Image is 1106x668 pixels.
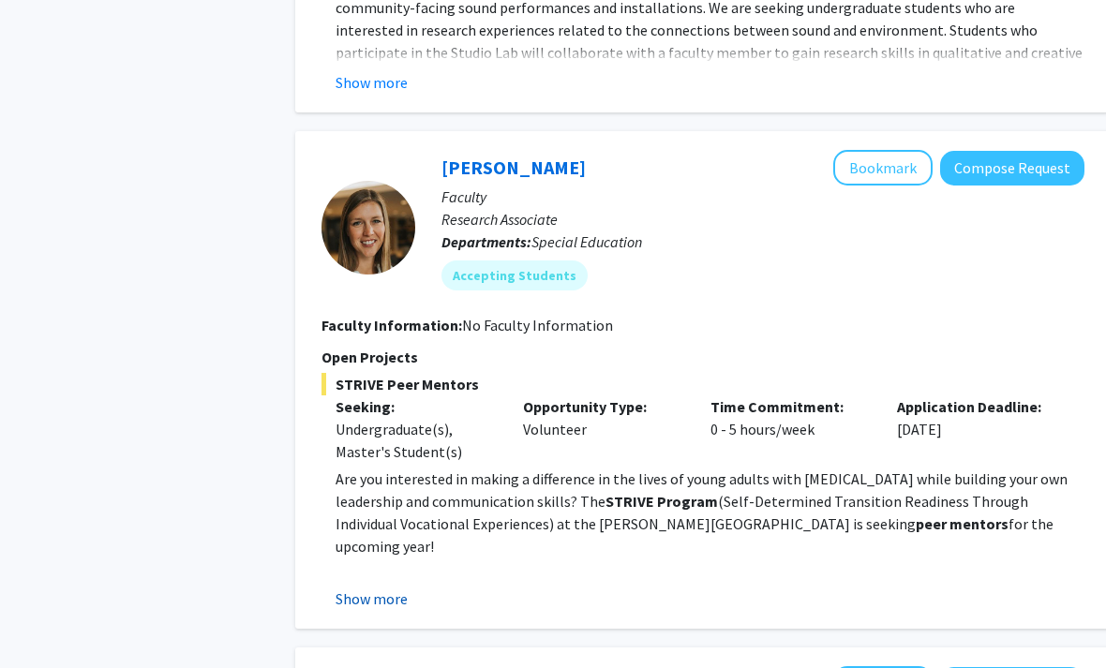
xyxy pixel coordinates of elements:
p: Are you interested in making a difference in the lives of young adults with [MEDICAL_DATA] while ... [336,468,1084,558]
mat-chip: Accepting Students [441,261,588,291]
p: Time Commitment: [710,396,870,419]
iframe: Chat [14,584,80,654]
p: Open Projects [321,347,1084,369]
button: Show more [336,72,408,95]
p: Opportunity Type: [523,396,682,419]
span: STRIVE Peer Mentors [321,374,1084,396]
p: Research Associate [441,209,1084,231]
b: Departments: [441,233,531,252]
button: Show more [336,588,408,611]
p: Seeking: [336,396,495,419]
div: Undergraduate(s), Master's Student(s) [336,419,495,464]
b: Faculty Information: [321,317,462,335]
span: No Faculty Information [462,317,613,335]
a: [PERSON_NAME] [441,156,586,180]
button: Compose Request to Jaclyn Benigno [940,152,1084,186]
p: Application Deadline: [897,396,1056,419]
div: [DATE] [883,396,1070,464]
strong: STRIVE Program [605,493,718,512]
span: Special Education [531,233,642,252]
div: 0 - 5 hours/week [696,396,884,464]
p: Faculty [441,186,1084,209]
button: Add Jaclyn Benigno to Bookmarks [833,151,933,186]
strong: peer mentors [916,515,1009,534]
div: Volunteer [509,396,696,464]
